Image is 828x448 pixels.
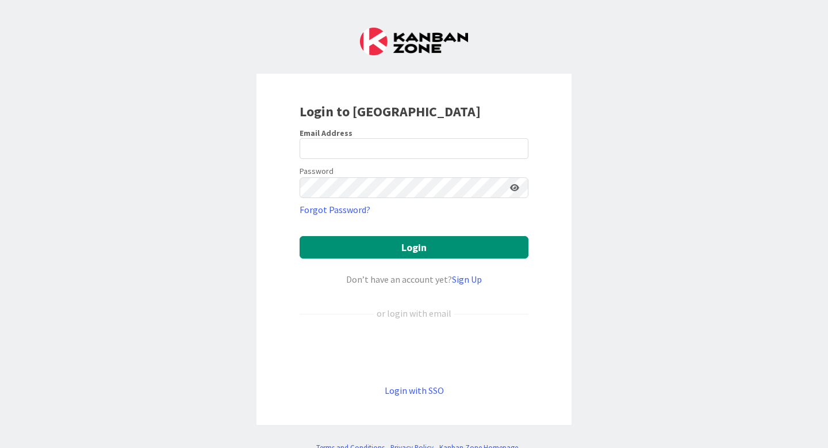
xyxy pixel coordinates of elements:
[294,339,534,365] iframe: Sign in with Google Button
[300,165,333,177] label: Password
[300,236,528,259] button: Login
[385,385,444,396] a: Login with SSO
[300,128,352,138] label: Email Address
[300,272,528,286] div: Don’t have an account yet?
[360,28,468,55] img: Kanban Zone
[374,306,454,320] div: or login with email
[300,203,370,217] a: Forgot Password?
[452,274,482,285] a: Sign Up
[300,102,481,120] b: Login to [GEOGRAPHIC_DATA]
